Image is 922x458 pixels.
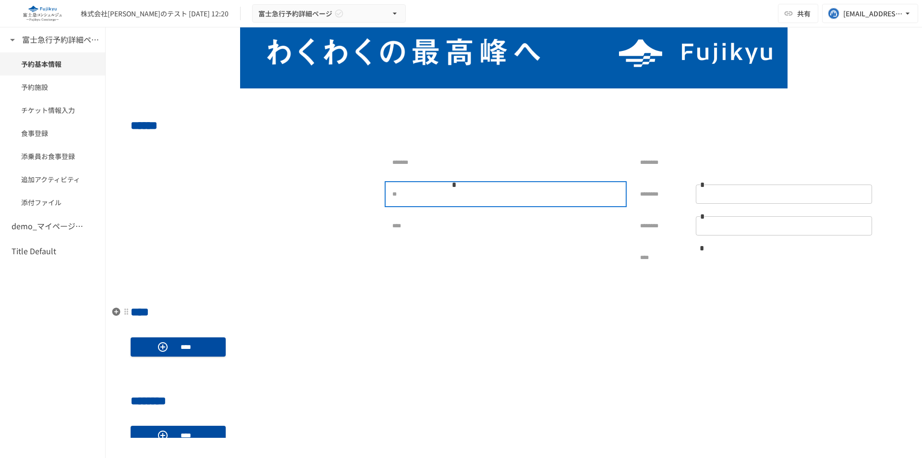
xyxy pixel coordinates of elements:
span: チケット情報入力 [21,105,84,115]
span: 共有 [797,8,811,19]
span: 食事登録 [21,128,84,138]
h6: Title Default [12,245,56,258]
div: 株式会社[PERSON_NAME]のテスト [DATE] 12:20 [81,9,229,19]
span: 添乗員お食事登録 [21,151,84,161]
span: 富士急行予約詳細ページ [258,8,332,20]
div: [EMAIL_ADDRESS][DOMAIN_NAME] [843,8,903,20]
span: 添付ファイル [21,197,84,208]
img: eQeGXtYPV2fEKIA3pizDiVdzO5gJTl2ahLbsPaD2E4R [12,6,73,21]
button: [EMAIL_ADDRESS][DOMAIN_NAME] [822,4,918,23]
button: 共有 [778,4,818,23]
h6: demo_マイページ詳細 [12,220,88,233]
span: 予約基本情報 [21,59,84,69]
button: 富士急行予約詳細ページ [252,4,406,23]
h6: 富士急行予約詳細ページ [22,34,99,46]
span: 予約施設 [21,82,84,92]
span: 追加アクティビティ [21,174,84,185]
